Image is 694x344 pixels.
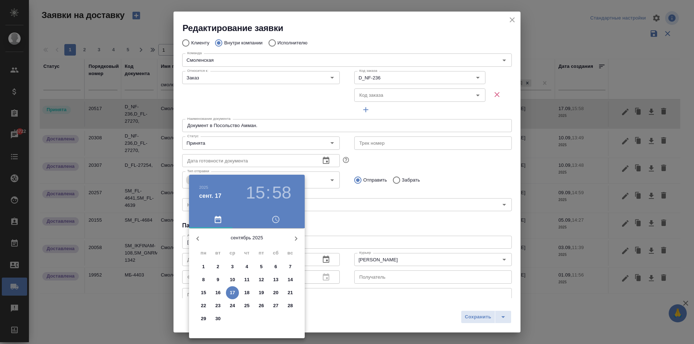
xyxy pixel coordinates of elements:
button: 12 [255,273,268,286]
button: 5 [255,260,268,273]
p: 20 [273,289,279,296]
span: пт [255,249,268,257]
button: 19 [255,286,268,299]
span: пн [197,249,210,257]
button: 24 [226,299,239,312]
button: 8 [197,273,210,286]
p: 26 [259,302,264,309]
p: 25 [244,302,250,309]
p: 23 [215,302,221,309]
span: вс [284,249,297,257]
p: 24 [230,302,235,309]
span: сб [269,249,282,257]
p: 14 [288,276,293,283]
p: 3 [231,263,234,270]
button: 4 [240,260,253,273]
button: 10 [226,273,239,286]
p: 8 [202,276,205,283]
button: 16 [211,286,224,299]
button: сент. 17 [199,192,222,200]
button: 17 [226,286,239,299]
p: 22 [201,302,206,309]
button: 27 [269,299,282,312]
p: 30 [215,315,221,322]
p: сентябрь 2025 [206,234,287,241]
p: 9 [217,276,219,283]
button: 26 [255,299,268,312]
button: 15 [246,183,265,203]
p: 21 [288,289,293,296]
p: 1 [202,263,205,270]
button: 58 [272,183,291,203]
button: 6 [269,260,282,273]
span: ср [226,249,239,257]
p: 13 [273,276,279,283]
p: 7 [289,263,291,270]
p: 29 [201,315,206,322]
p: 2 [217,263,219,270]
button: 14 [284,273,297,286]
p: 28 [288,302,293,309]
p: 17 [230,289,235,296]
button: 21 [284,286,297,299]
button: 18 [240,286,253,299]
p: 12 [259,276,264,283]
button: 30 [211,312,224,325]
span: вт [211,249,224,257]
button: 22 [197,299,210,312]
p: 4 [245,263,248,270]
button: 13 [269,273,282,286]
p: 16 [215,289,221,296]
button: 23 [211,299,224,312]
button: 1 [197,260,210,273]
button: 29 [197,312,210,325]
button: 11 [240,273,253,286]
button: 15 [197,286,210,299]
button: 3 [226,260,239,273]
button: 9 [211,273,224,286]
p: 18 [244,289,250,296]
p: 19 [259,289,264,296]
button: 28 [284,299,297,312]
button: 2025 [199,185,208,190]
p: 6 [274,263,277,270]
p: 10 [230,276,235,283]
p: 27 [273,302,279,309]
p: 15 [201,289,206,296]
button: 25 [240,299,253,312]
button: 20 [269,286,282,299]
p: 5 [260,263,262,270]
button: 2 [211,260,224,273]
span: чт [240,249,253,257]
p: 11 [244,276,250,283]
button: 7 [284,260,297,273]
h3: : [266,183,270,203]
